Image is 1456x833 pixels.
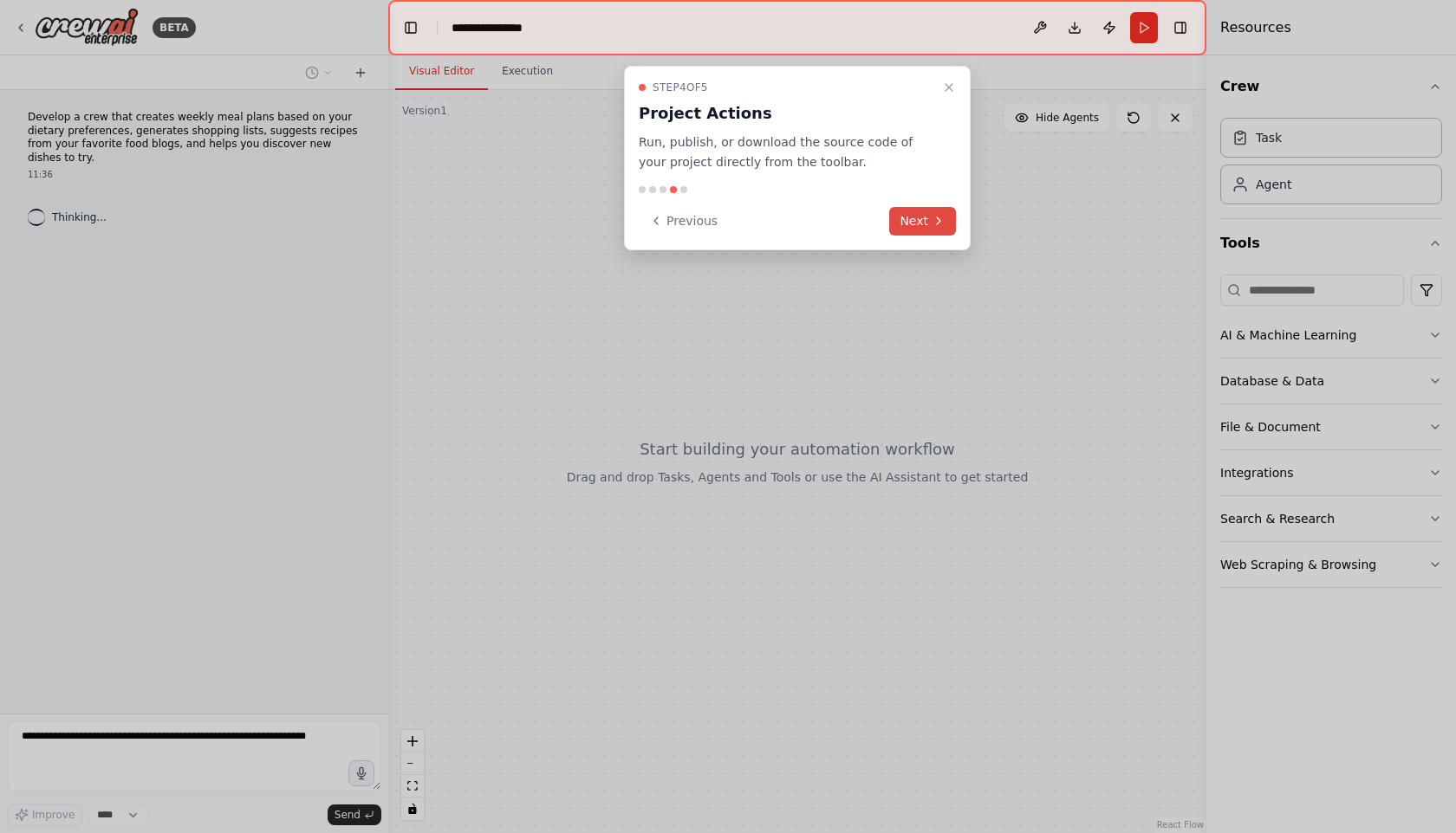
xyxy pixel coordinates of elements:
p: Run, publish, or download the source code of your project directly from the toolbar. [639,132,935,172]
button: Close walkthrough [939,77,959,98]
span: Step 4 of 5 [653,81,708,94]
button: Hide left sidebar [399,16,423,40]
button: Next [889,207,956,236]
h3: Project Actions [639,101,935,126]
button: Previous [639,207,728,236]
